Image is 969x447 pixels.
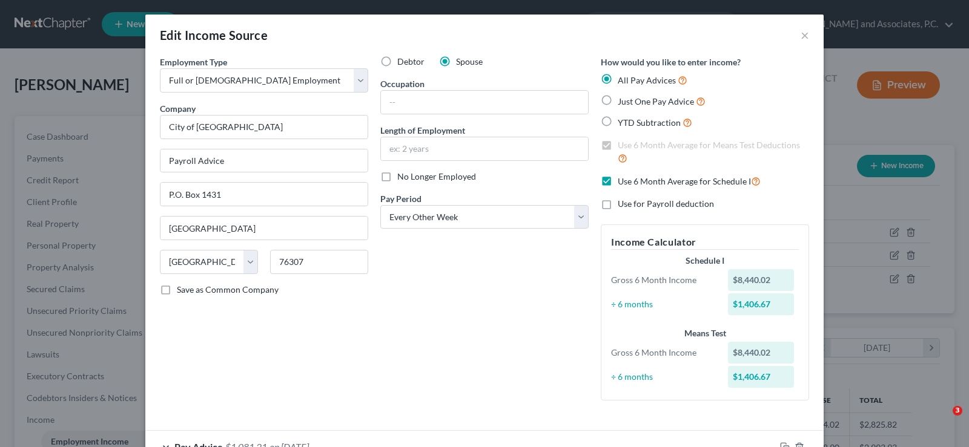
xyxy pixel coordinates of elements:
[270,250,368,274] input: Enter zip...
[177,284,279,295] span: Save as Common Company
[605,274,722,286] div: Gross 6 Month Income
[397,171,476,181] span: No Longer Employed
[728,269,795,291] div: $8,440.02
[380,124,465,137] label: Length of Employment
[801,28,809,42] button: ×
[160,57,227,67] span: Employment Type
[618,198,714,209] span: Use for Payroll deduction
[160,149,368,172] input: Enter address...
[618,140,800,150] span: Use 6 Month Average for Means Test Deductions
[160,115,368,139] input: Search company by name...
[605,347,722,359] div: Gross 6 Month Income
[611,235,799,250] h5: Income Calculator
[618,75,676,85] span: All Pay Advices
[605,371,722,383] div: ÷ 6 months
[381,137,588,160] input: ex: 2 years
[611,255,799,267] div: Schedule I
[160,183,368,206] input: Unit, Suite, etc...
[380,194,422,204] span: Pay Period
[605,298,722,310] div: ÷ 6 months
[728,342,795,364] div: $8,440.02
[456,56,483,67] span: Spouse
[728,366,795,388] div: $1,406.67
[381,91,588,114] input: --
[611,327,799,339] div: Means Test
[618,96,694,106] span: Just One Pay Advice
[160,27,268,44] div: Edit Income Source
[953,406,962,416] span: 3
[397,56,425,67] span: Debtor
[728,293,795,315] div: $1,406.67
[928,406,957,435] iframe: Intercom live chat
[618,117,681,128] span: YTD Subtraction
[601,56,741,68] label: How would you like to enter income?
[618,176,751,186] span: Use 6 Month Average for Schedule I
[380,77,425,90] label: Occupation
[160,103,196,114] span: Company
[160,217,368,240] input: Enter city...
